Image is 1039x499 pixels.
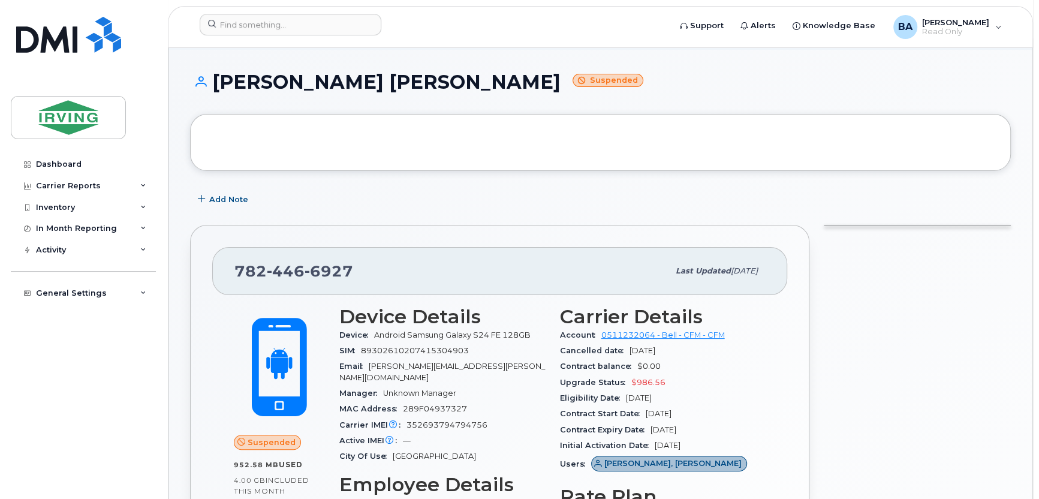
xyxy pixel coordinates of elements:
a: Alerts [732,14,784,38]
span: Manager [339,389,383,398]
span: [DATE] [630,346,655,355]
span: [DATE] [646,409,671,418]
span: [DATE] [626,393,652,402]
span: [DATE] [650,425,676,434]
span: $0.00 [637,362,661,371]
span: Account [560,330,601,339]
span: 289F04937327 [403,404,467,413]
span: used [279,460,303,469]
h3: Employee Details [339,474,546,495]
span: Carrier IMEI [339,420,406,429]
span: MAC Address [339,404,403,413]
span: Active IMEI [339,436,403,445]
input: Find something... [200,14,381,35]
span: [DATE] [655,441,680,450]
span: 446 [267,262,305,280]
a: Knowledge Base [784,14,884,38]
span: Add Note [209,194,248,205]
span: included this month [234,476,309,495]
span: Contract balance [560,362,637,371]
span: Users [560,459,591,468]
span: Android Samsung Galaxy S24 FE 128GB [374,330,531,339]
span: Contract Expiry Date [560,425,650,434]
span: Alerts [751,20,776,32]
span: [PERSON_NAME][EMAIL_ADDRESS][PERSON_NAME][DOMAIN_NAME] [339,362,545,381]
span: Device [339,330,374,339]
h1: [PERSON_NAME] [PERSON_NAME] [190,71,1011,92]
span: [GEOGRAPHIC_DATA] [393,452,476,461]
button: Add Note [190,189,258,211]
span: Suspended [248,437,296,448]
span: Support [690,20,724,32]
span: SIM [339,346,361,355]
span: [DATE] [731,266,758,275]
span: [PERSON_NAME], [PERSON_NAME] [604,458,742,469]
span: 4.00 GB [234,476,266,485]
span: — [403,436,411,445]
span: Contract Start Date [560,409,646,418]
h3: Carrier Details [560,306,766,327]
span: Email [339,362,369,371]
span: 352693794794756 [406,420,487,429]
a: [PERSON_NAME], [PERSON_NAME] [591,459,748,468]
div: Bonas, Amanda [885,15,1010,39]
span: Last updated [676,266,731,275]
span: Read Only [922,27,989,37]
span: Eligibility Date [560,393,626,402]
a: Support [671,14,732,38]
span: Upgrade Status [560,378,631,387]
span: [PERSON_NAME] [922,17,989,27]
span: 89302610207415304903 [361,346,469,355]
span: $986.56 [631,378,665,387]
span: City Of Use [339,452,393,461]
span: 782 [234,262,353,280]
span: Cancelled date [560,346,630,355]
span: Initial Activation Date [560,441,655,450]
span: BA [898,20,912,34]
h3: Device Details [339,306,546,327]
span: Knowledge Base [803,20,875,32]
span: Unknown Manager [383,389,456,398]
span: 952.58 MB [234,461,279,469]
a: 0511232064 - Bell - CFM - CFM [601,330,725,339]
span: 6927 [305,262,353,280]
small: Suspended [573,74,643,88]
